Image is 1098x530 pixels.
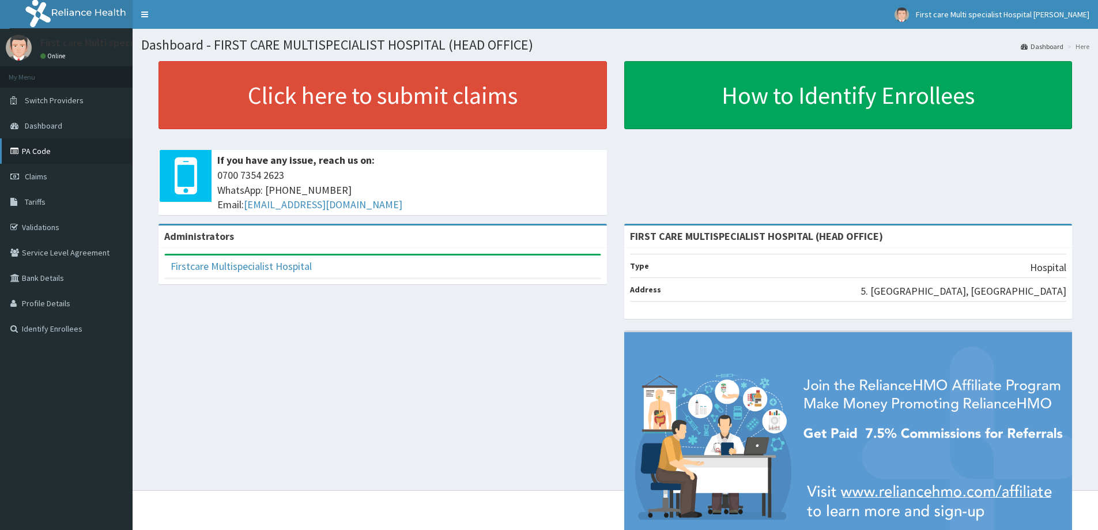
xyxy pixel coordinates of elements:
[25,171,47,182] span: Claims
[141,37,1089,52] h1: Dashboard - FIRST CARE MULTISPECIALIST HOSPITAL (HEAD OFFICE)
[217,153,375,167] b: If you have any issue, reach us on:
[630,261,649,271] b: Type
[895,7,909,22] img: User Image
[916,9,1089,20] span: First care Multi specialist Hospital [PERSON_NAME]
[25,121,62,131] span: Dashboard
[861,284,1066,299] p: 5. [GEOGRAPHIC_DATA], [GEOGRAPHIC_DATA]
[1065,42,1089,51] li: Here
[217,168,601,212] span: 0700 7354 2623 WhatsApp: [PHONE_NUMBER] Email:
[171,260,312,273] a: Firstcare Multispecialist Hospital
[1030,260,1066,275] p: Hospital
[25,197,46,207] span: Tariffs
[159,61,607,129] a: Click here to submit claims
[6,35,32,61] img: User Image
[40,52,68,60] a: Online
[164,230,234,243] b: Administrators
[244,198,402,211] a: [EMAIL_ADDRESS][DOMAIN_NAME]
[624,61,1073,129] a: How to Identify Enrollees
[1021,42,1063,51] a: Dashboard
[630,284,661,295] b: Address
[25,95,84,106] span: Switch Providers
[40,37,270,48] p: First care Multi specialist Hospital [PERSON_NAME]
[630,230,883,243] strong: FIRST CARE MULTISPECIALIST HOSPITAL (HEAD OFFICE)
